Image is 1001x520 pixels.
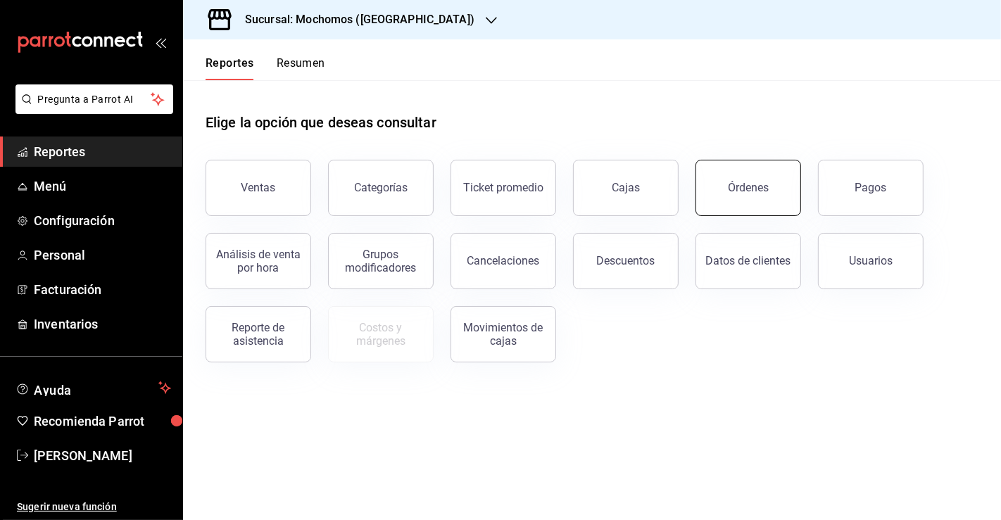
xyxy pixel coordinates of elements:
[849,254,893,267] div: Usuarios
[34,280,171,299] span: Facturación
[34,446,171,465] span: [PERSON_NAME]
[612,179,641,196] div: Cajas
[337,248,424,274] div: Grupos modificadores
[155,37,166,48] button: open_drawer_menu
[695,160,801,216] button: Órdenes
[451,160,556,216] button: Ticket promedio
[34,211,171,230] span: Configuración
[463,181,543,194] div: Ticket promedio
[215,248,302,274] div: Análisis de venta por hora
[17,500,171,514] span: Sugerir nueva función
[206,56,325,80] div: navigation tabs
[706,254,791,267] div: Datos de clientes
[34,142,171,161] span: Reportes
[728,181,769,194] div: Órdenes
[215,321,302,348] div: Reporte de asistencia
[15,84,173,114] button: Pregunta a Parrot AI
[206,160,311,216] button: Ventas
[328,160,434,216] button: Categorías
[34,177,171,196] span: Menú
[328,233,434,289] button: Grupos modificadores
[206,233,311,289] button: Análisis de venta por hora
[337,321,424,348] div: Costos y márgenes
[10,102,173,117] a: Pregunta a Parrot AI
[467,254,540,267] div: Cancelaciones
[234,11,474,28] h3: Sucursal: Mochomos ([GEOGRAPHIC_DATA])
[328,306,434,362] button: Contrata inventarios para ver este reporte
[354,181,408,194] div: Categorías
[38,92,151,107] span: Pregunta a Parrot AI
[34,246,171,265] span: Personal
[573,160,679,216] a: Cajas
[460,321,547,348] div: Movimientos de cajas
[206,306,311,362] button: Reporte de asistencia
[818,160,924,216] button: Pagos
[573,233,679,289] button: Descuentos
[451,233,556,289] button: Cancelaciones
[34,412,171,431] span: Recomienda Parrot
[597,254,655,267] div: Descuentos
[855,181,887,194] div: Pagos
[206,56,254,80] button: Reportes
[277,56,325,80] button: Resumen
[241,181,276,194] div: Ventas
[695,233,801,289] button: Datos de clientes
[34,315,171,334] span: Inventarios
[451,306,556,362] button: Movimientos de cajas
[818,233,924,289] button: Usuarios
[206,112,436,133] h1: Elige la opción que deseas consultar
[34,379,153,396] span: Ayuda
